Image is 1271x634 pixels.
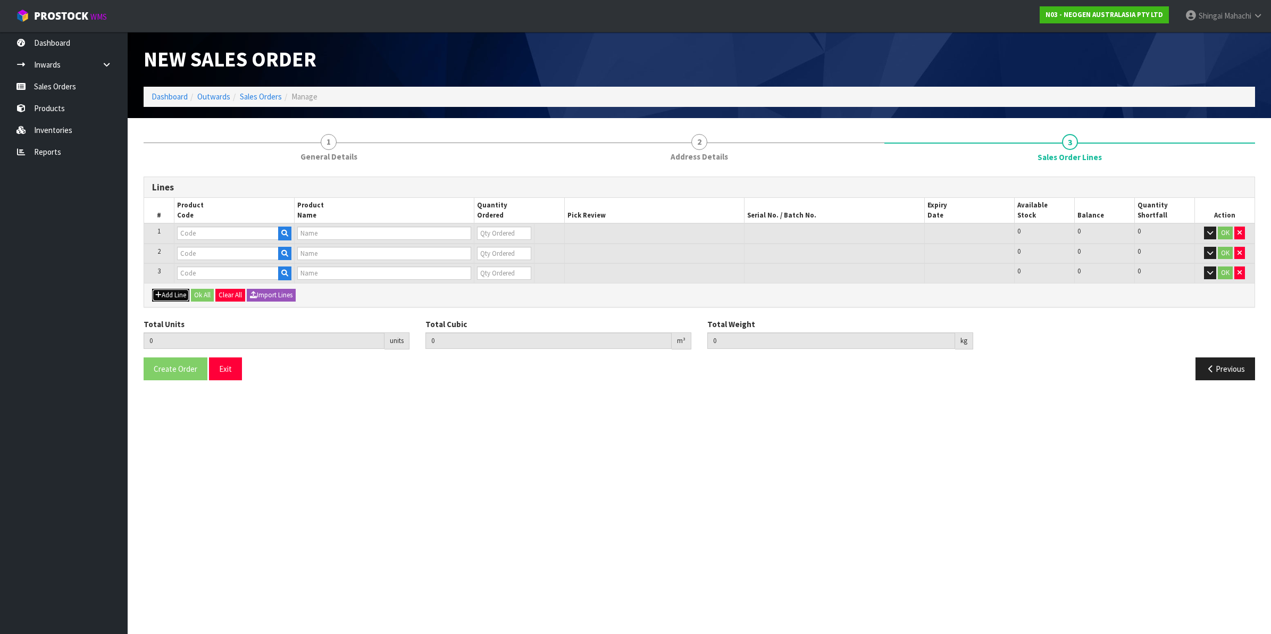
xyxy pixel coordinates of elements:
[144,198,174,223] th: #
[197,91,230,102] a: Outwards
[154,364,197,374] span: Create Order
[1194,198,1255,223] th: Action
[1218,266,1233,279] button: OK
[191,289,214,302] button: Ok All
[34,9,88,23] span: ProStock
[924,198,1014,223] th: Expiry Date
[1017,227,1021,236] span: 0
[209,357,242,380] button: Exit
[671,151,728,162] span: Address Details
[291,91,317,102] span: Manage
[177,227,279,240] input: Code
[955,332,973,349] div: kg
[1138,247,1141,256] span: 0
[1015,198,1075,223] th: Available Stock
[474,198,564,223] th: Quantity Ordered
[745,198,925,223] th: Serial No. / Batch No.
[174,198,294,223] th: Product Code
[425,332,672,349] input: Total Cubic
[297,227,472,240] input: Name
[1218,227,1233,239] button: OK
[157,227,161,236] span: 1
[152,91,188,102] a: Dashboard
[177,247,279,260] input: Code
[90,12,107,22] small: WMS
[1074,198,1134,223] th: Balance
[144,46,316,72] span: New Sales Order
[300,151,357,162] span: General Details
[1077,227,1081,236] span: 0
[1046,10,1163,19] strong: N03 - NEOGEN AUSTRALASIA PTY LTD
[144,319,185,330] label: Total Units
[157,247,161,256] span: 2
[157,266,161,276] span: 3
[215,289,245,302] button: Clear All
[707,319,755,330] label: Total Weight
[477,266,531,280] input: Qty Ordered
[1199,11,1223,21] span: Shingai
[477,227,531,240] input: Qty Ordered
[144,169,1255,389] span: Sales Order Lines
[425,319,467,330] label: Total Cubic
[1195,357,1255,380] button: Previous
[1134,198,1194,223] th: Quantity Shortfall
[177,266,279,280] input: Code
[477,247,531,260] input: Qty Ordered
[1017,247,1021,256] span: 0
[16,9,29,22] img: cube-alt.png
[1077,247,1081,256] span: 0
[1017,266,1021,276] span: 0
[707,332,955,349] input: Total Weight
[1218,247,1233,260] button: OK
[1038,152,1102,163] span: Sales Order Lines
[294,198,474,223] th: Product Name
[240,91,282,102] a: Sales Orders
[384,332,409,349] div: units
[1138,266,1141,276] span: 0
[247,289,296,302] button: Import Lines
[321,134,337,150] span: 1
[1077,266,1081,276] span: 0
[152,182,1247,193] h3: Lines
[564,198,745,223] th: Pick Review
[297,247,472,260] input: Name
[152,289,189,302] button: Add Line
[691,134,707,150] span: 2
[144,332,384,349] input: Total Units
[1138,227,1141,236] span: 0
[1062,134,1078,150] span: 3
[1224,11,1251,21] span: Mahachi
[672,332,691,349] div: m³
[297,266,472,280] input: Name
[144,357,207,380] button: Create Order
